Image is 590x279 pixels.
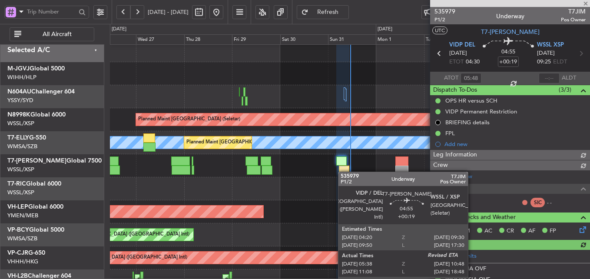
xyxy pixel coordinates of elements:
[232,34,280,45] div: Fri 29
[537,49,555,58] span: [DATE]
[280,34,328,45] div: Sat 30
[7,204,28,210] span: VH-LEP
[562,74,576,83] span: ALDT
[297,5,349,19] button: Refresh
[7,143,37,150] a: WMSA/SZB
[310,9,346,15] span: Refresh
[424,34,472,45] div: Tue 2
[378,26,392,33] div: [DATE]
[7,166,34,173] a: WSSL/XSP
[537,41,564,50] span: WSSL XSP
[7,158,102,164] a: T7-[PERSON_NAME]Global 7500
[7,66,65,72] a: M-JGVJGlobal 5000
[481,27,540,37] span: T7-[PERSON_NAME]
[23,31,91,37] span: All Aircraft
[7,227,64,233] a: VP-BCYGlobal 5000
[112,26,126,33] div: [DATE]
[7,250,45,256] a: VP-CJRG-650
[444,74,458,83] span: ATOT
[434,16,455,23] span: P1/2
[445,119,490,126] div: BRIEFING details
[537,58,551,66] span: 09:25
[501,48,515,56] span: 04:55
[184,34,232,45] div: Thu 28
[148,8,189,16] span: [DATE] - [DATE]
[7,112,66,118] a: N8998KGlobal 6000
[7,135,46,141] a: T7-ELLYG-550
[432,27,447,34] button: UTC
[7,66,30,72] span: M-JGVJ
[484,227,492,236] span: AC
[136,34,184,45] div: Wed 27
[7,235,37,242] a: WMSA/SZB
[10,27,94,41] button: All Aircraft
[444,140,586,148] div: Add new
[328,34,376,45] div: Sun 31
[561,16,586,23] span: Pos Owner
[7,89,75,95] a: N604AUChallenger 604
[433,85,477,95] span: Dispatch To-Dos
[445,108,517,115] div: VIDP Permanent Restriction
[7,204,63,210] a: VH-LEPGlobal 6000
[445,130,455,137] div: FPL
[550,227,556,236] span: FP
[528,227,535,236] span: AF
[7,250,28,256] span: VP-CJR
[433,213,516,223] span: Dispatch Checks and Weather
[88,34,136,45] div: Tue 26
[27,5,76,18] input: Trip Number
[7,189,34,196] a: WSSL/XSP
[466,58,480,66] span: 04:30
[186,136,389,149] div: Planned Maint [GEOGRAPHIC_DATA] (Sultan [PERSON_NAME] [PERSON_NAME] - Subang)
[7,112,30,118] span: N8998K
[559,85,571,94] span: (3/3)
[7,273,28,279] span: VH-L2B
[7,135,29,141] span: T7-ELLY
[7,212,38,219] a: YMEN/MEB
[7,73,36,81] a: WIHH/HLP
[138,113,240,126] div: Planned Maint [GEOGRAPHIC_DATA] (Seletar)
[44,228,189,241] div: Planned Maint [GEOGRAPHIC_DATA] ([GEOGRAPHIC_DATA] Intl)
[449,41,475,50] span: VIDP DEL
[434,7,455,16] span: 535979
[445,97,497,104] div: OPS HR versus SCH
[376,34,424,45] div: Mon 1
[7,181,61,187] a: T7-RICGlobal 6000
[7,258,38,266] a: VHHH/HKG
[461,227,470,236] span: PM
[7,96,33,104] a: YSSY/SYD
[449,58,464,66] span: ETOT
[7,273,71,279] a: VH-L2BChallenger 604
[7,227,29,233] span: VP-BCY
[449,49,467,58] span: [DATE]
[7,158,66,164] span: T7-[PERSON_NAME]
[42,251,187,264] div: Planned Maint [GEOGRAPHIC_DATA] ([GEOGRAPHIC_DATA] Intl)
[7,181,26,187] span: T7-RIC
[7,120,34,127] a: WSSL/XSP
[7,89,31,95] span: N604AU
[507,227,514,236] span: CR
[553,58,567,66] span: ELDT
[496,12,524,21] div: Underway
[561,7,586,16] span: T7JIM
